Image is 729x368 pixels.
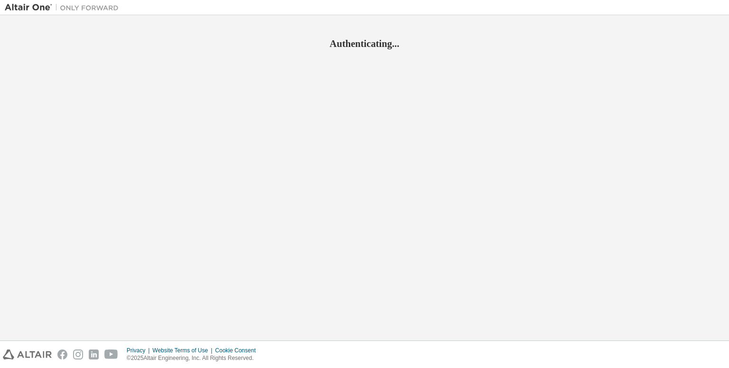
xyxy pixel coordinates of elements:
[5,37,724,50] h2: Authenticating...
[57,350,67,359] img: facebook.svg
[3,350,52,359] img: altair_logo.svg
[89,350,99,359] img: linkedin.svg
[73,350,83,359] img: instagram.svg
[5,3,123,12] img: Altair One
[127,354,262,362] p: © 2025 Altair Engineering, Inc. All Rights Reserved.
[152,347,215,354] div: Website Terms of Use
[215,347,261,354] div: Cookie Consent
[127,347,152,354] div: Privacy
[104,350,118,359] img: youtube.svg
